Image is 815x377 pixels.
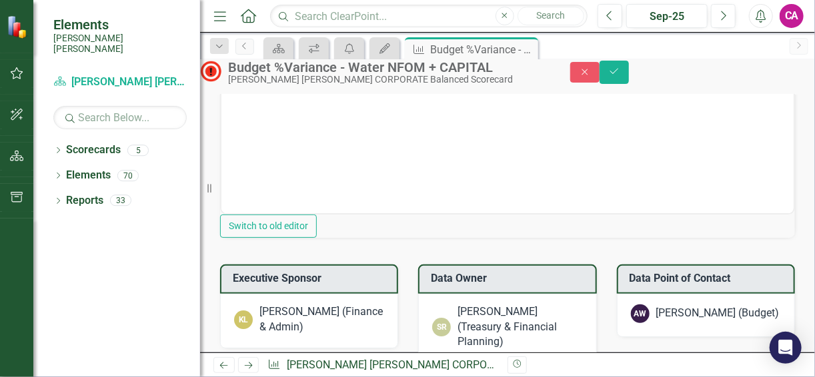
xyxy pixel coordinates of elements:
[220,214,317,238] button: Switch to old editor
[631,304,650,323] div: AW
[7,15,30,38] img: ClearPoint Strategy
[53,75,187,90] a: [PERSON_NAME] [PERSON_NAME] CORPORATE Balanced Scorecard
[234,310,253,329] div: KL
[518,7,584,25] button: Search
[259,304,384,335] div: [PERSON_NAME] (Finance & Admin)
[770,332,802,364] div: Open Intercom Messenger
[117,170,139,181] div: 70
[656,306,780,321] div: [PERSON_NAME] (Budget)
[66,143,121,158] a: Scorecards
[53,17,187,33] span: Elements
[267,358,498,373] div: » »
[780,4,804,28] button: CA
[200,61,221,82] img: Below MIN Target
[53,106,187,129] input: Search Below...
[536,10,565,21] span: Search
[127,145,149,156] div: 5
[431,272,588,284] h3: Data Owner
[270,5,588,28] input: Search ClearPoint...
[630,272,787,284] h3: Data Point of Contact
[626,4,708,28] button: Sep-25
[110,195,131,206] div: 33
[228,75,544,85] div: [PERSON_NAME] [PERSON_NAME] CORPORATE Balanced Scorecard
[432,318,451,336] div: SR
[228,60,544,75] div: Budget %Variance​ - Water NFOM + CAPITAL
[631,9,703,25] div: Sep-25
[233,272,390,284] h3: Executive Sponsor
[287,358,609,371] a: [PERSON_NAME] [PERSON_NAME] CORPORATE Balanced Scorecard
[53,33,187,55] small: [PERSON_NAME] [PERSON_NAME]
[458,304,582,350] div: [PERSON_NAME] (Treasury & Financial Planning)
[66,168,111,183] a: Elements
[430,41,535,58] div: Budget %Variance​ - Water NFOM + CAPITAL
[66,193,103,208] a: Reports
